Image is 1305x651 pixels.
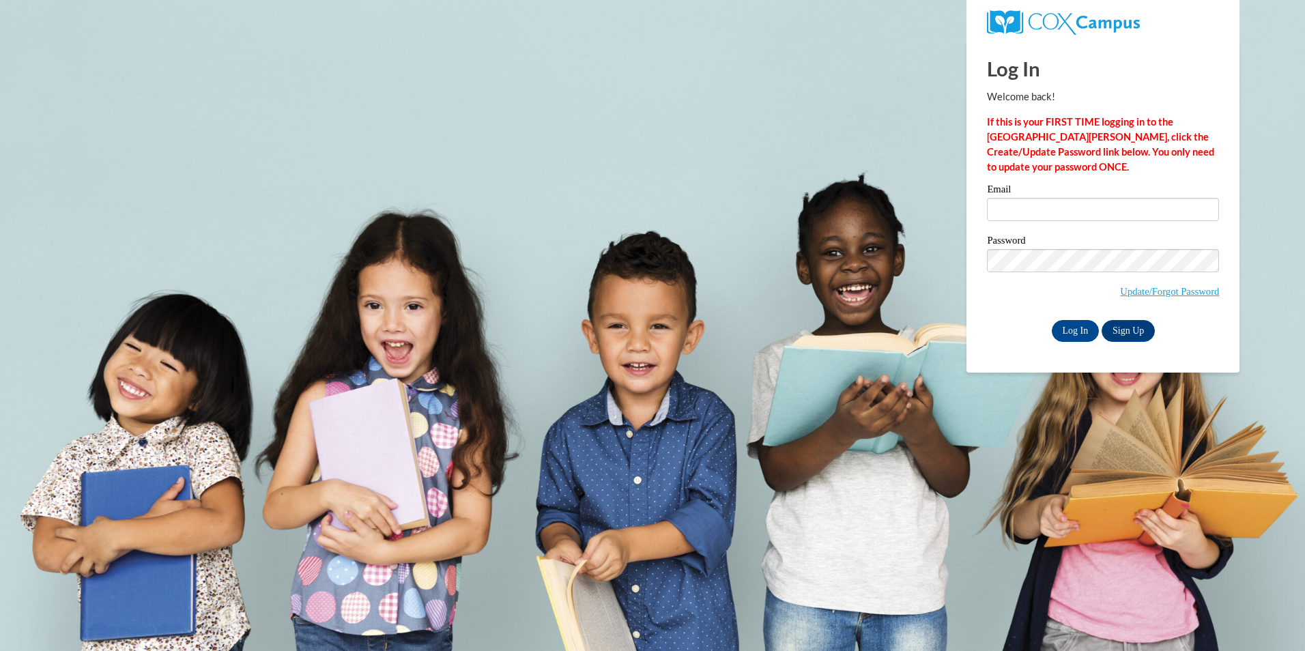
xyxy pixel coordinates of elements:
h1: Log In [987,55,1219,83]
label: Password [987,235,1219,249]
label: Email [987,184,1219,198]
a: Update/Forgot Password [1120,286,1219,297]
input: Log In [1052,320,1100,342]
p: Welcome back! [987,89,1219,104]
strong: If this is your FIRST TIME logging in to the [GEOGRAPHIC_DATA][PERSON_NAME], click the Create/Upd... [987,116,1214,173]
a: COX Campus [987,16,1139,27]
a: Sign Up [1102,320,1155,342]
img: COX Campus [987,10,1139,35]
